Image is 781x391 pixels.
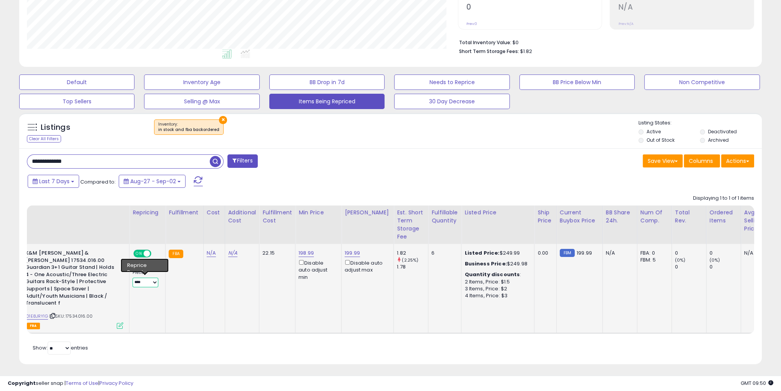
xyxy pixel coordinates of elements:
[459,48,519,55] b: Short Term Storage Fees:
[693,195,754,202] div: Displaying 1 to 1 of 1 items
[647,137,675,143] label: Out of Stock
[27,135,61,142] div: Clear All Filters
[708,137,729,143] label: Archived
[577,249,592,257] span: 199.99
[459,39,511,46] b: Total Inventory Value:
[606,209,634,225] div: BB Share 24h.
[33,344,88,351] span: Show: entries
[345,209,390,217] div: [PERSON_NAME]
[6,209,126,217] div: Title
[394,75,509,90] button: Needs to Reprice
[394,94,509,109] button: 30 Day Decrease
[133,262,159,268] div: Amazon AI
[119,175,186,188] button: Aug-27 - Sep-02
[466,22,477,26] small: Prev: 0
[675,263,706,270] div: 0
[207,249,216,257] a: N/A
[464,285,528,292] div: 3 Items, Price: $2
[41,122,70,133] h5: Listings
[464,271,520,278] b: Quantity discounts
[207,209,222,217] div: Cost
[66,379,98,387] a: Terms of Use
[464,278,528,285] div: 2 Items, Price: $1.5
[464,260,528,267] div: $249.98
[618,22,633,26] small: Prev: N/A
[464,271,528,278] div: :
[19,94,134,109] button: Top Sellers
[560,249,575,257] small: FBM
[741,379,773,387] span: 2025-09-10 09:50 GMT
[262,250,289,257] div: 22.15
[710,250,741,257] div: 0
[19,75,134,90] button: Default
[708,128,737,135] label: Deactivated
[560,209,599,225] div: Current Buybox Price
[24,313,48,320] a: B01E8JRY1G
[537,250,550,257] div: 0.00
[298,209,338,217] div: Min Price
[721,154,754,167] button: Actions
[227,154,257,168] button: Filters
[27,323,40,329] span: FBA
[49,313,93,319] span: | SKU: 17534.016.00
[684,154,720,167] button: Columns
[640,250,666,257] div: FBA: 0
[744,250,769,257] div: N/A
[464,209,531,217] div: Listed Price
[402,257,418,263] small: (2.25%)
[158,127,219,133] div: in stock and fba backordered
[28,175,79,188] button: Last 7 Days
[8,379,36,387] strong: Copyright
[464,249,499,257] b: Listed Price:
[647,128,661,135] label: Active
[397,250,428,257] div: 1.82
[520,48,532,55] span: $1.82
[675,209,703,225] div: Total Rev.
[644,75,759,90] button: Non Competitive
[99,379,133,387] a: Privacy Policy
[710,263,741,270] div: 0
[459,37,748,46] li: $0
[298,258,335,281] div: Disable auto adjust min
[710,209,738,225] div: Ordered Items
[519,75,635,90] button: BB Price Below Min
[80,178,116,186] span: Compared to:
[133,209,162,217] div: Repricing
[25,250,119,309] b: K&M [PERSON_NAME] & [PERSON_NAME] 17534.016.00 Guardian 3+1 Guitar Stand | Holds 4 - One Acoustic...
[464,250,528,257] div: $249.99
[744,209,772,233] div: Avg Selling Price
[219,116,227,124] button: ×
[169,250,183,258] small: FBA
[133,270,159,287] div: Preset:
[39,177,70,185] span: Last 7 Days
[150,250,163,257] span: OFF
[269,94,385,109] button: Items Being Repriced
[431,209,458,225] div: Fulfillable Quantity
[144,75,259,90] button: Inventory Age
[431,250,455,257] div: 6
[158,121,219,133] span: Inventory :
[606,250,631,257] div: N/A
[345,249,360,257] a: 199.99
[130,177,176,185] span: Aug-27 - Sep-02
[262,209,292,225] div: Fulfillment Cost
[134,250,144,257] span: ON
[640,257,666,263] div: FBM: 5
[640,209,668,225] div: Num of Comp.
[464,292,528,299] div: 4 Items, Price: $3
[345,258,388,273] div: Disable auto adjust max
[8,380,133,387] div: seller snap | |
[464,260,507,267] b: Business Price:
[638,119,762,127] p: Listing States:
[689,157,713,165] span: Columns
[169,209,200,217] div: Fulfillment
[710,257,720,263] small: (0%)
[269,75,385,90] button: BB Drop in 7d
[537,209,553,225] div: Ship Price
[397,263,428,270] div: 1.78
[466,3,602,13] h2: 0
[675,250,706,257] div: 0
[298,249,314,257] a: 198.99
[144,94,259,109] button: Selling @ Max
[397,209,425,241] div: Est. Short Term Storage Fee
